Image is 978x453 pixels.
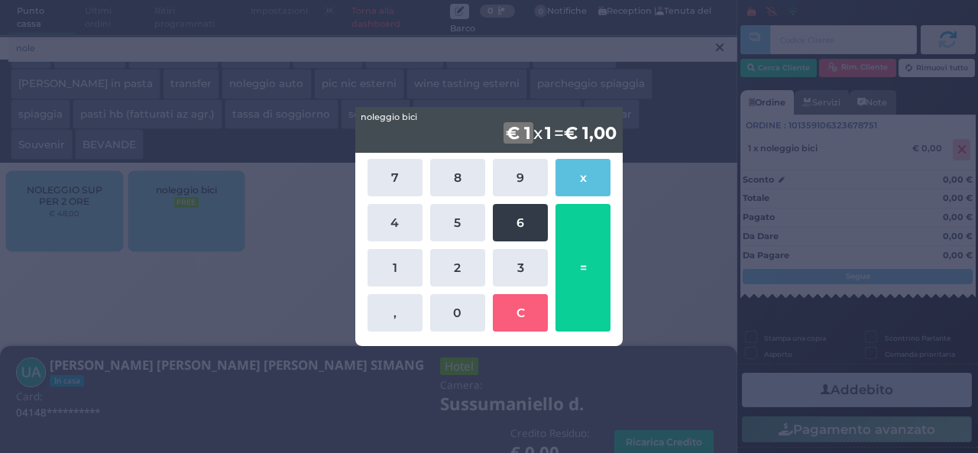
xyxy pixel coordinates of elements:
button: 6 [493,204,548,241]
button: 0 [430,294,485,332]
button: 5 [430,204,485,241]
button: 1 [368,249,423,286]
div: x = [355,107,623,153]
button: 7 [368,159,423,196]
b: 1 [542,122,554,144]
button: 9 [493,159,548,196]
button: 4 [368,204,423,241]
button: x [555,159,610,196]
button: = [555,204,610,332]
b: € 1 [504,122,533,144]
span: noleggio bici [361,111,417,124]
button: 2 [430,249,485,286]
button: C [493,294,548,332]
b: € 1,00 [564,122,617,144]
button: , [368,294,423,332]
button: 3 [493,249,548,286]
button: 8 [430,159,485,196]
